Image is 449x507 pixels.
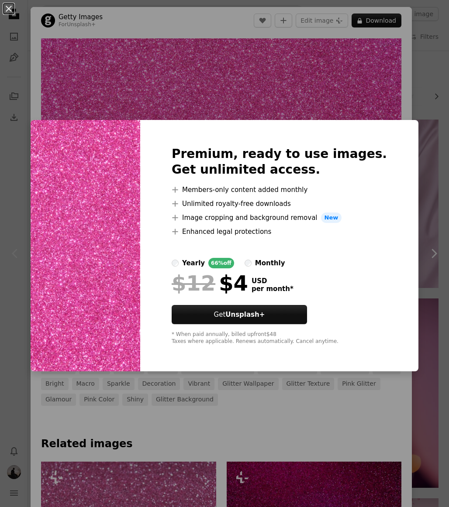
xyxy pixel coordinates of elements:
[255,258,285,268] div: monthly
[172,272,215,295] span: $12
[252,277,294,285] span: USD
[172,226,387,237] li: Enhanced legal protections
[321,212,342,223] span: New
[172,199,387,209] li: Unlimited royalty-free downloads
[172,146,387,178] h2: Premium, ready to use images. Get unlimited access.
[172,331,387,345] div: * When paid annually, billed upfront $48 Taxes where applicable. Renews automatically. Cancel any...
[172,305,307,324] a: GetUnsplash+
[31,120,140,371] img: premium_photo-1733353291950-b61e1786b34d
[182,258,205,268] div: yearly
[172,272,248,295] div: $4
[252,285,294,293] span: per month *
[172,212,387,223] li: Image cropping and background removal
[245,260,252,267] input: monthly
[172,185,387,195] li: Members-only content added monthly
[225,311,265,319] strong: Unsplash+
[172,260,179,267] input: yearly66%off
[208,258,234,268] div: 66% off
